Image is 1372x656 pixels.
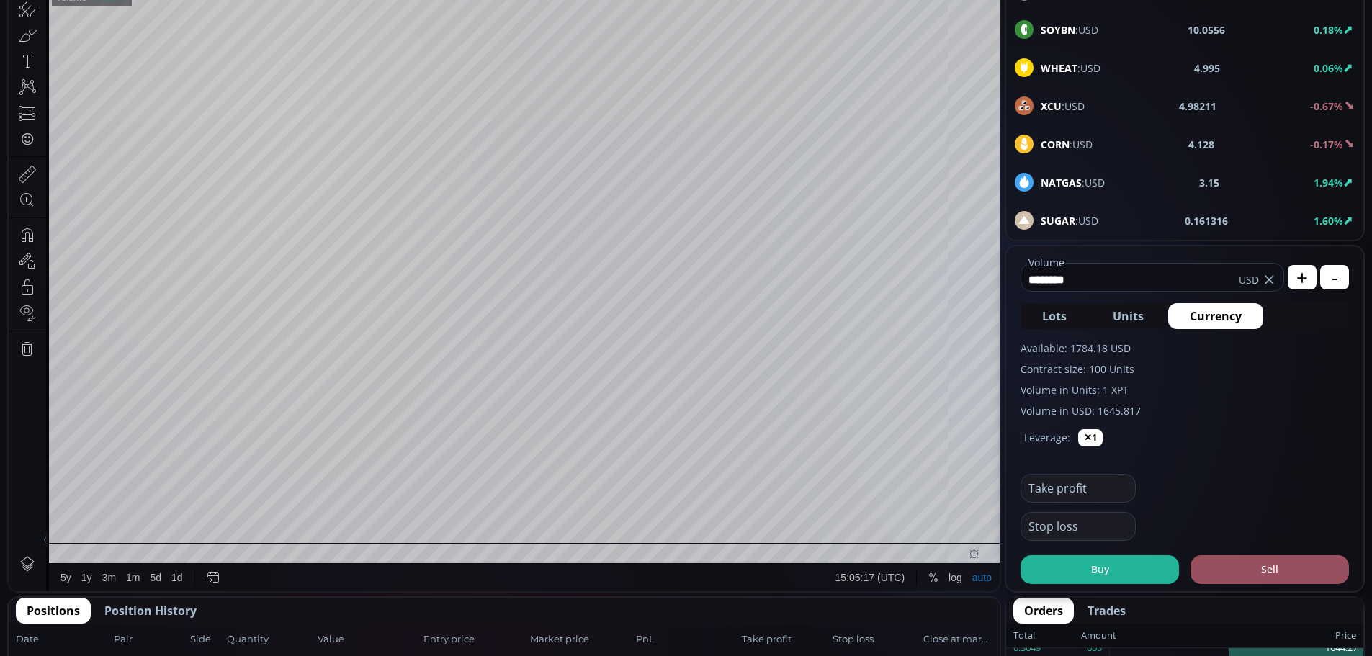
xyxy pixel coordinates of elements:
div: 3m [94,632,107,643]
div: 1645.1760 [356,35,400,46]
b: 10.0556 [1188,22,1225,37]
span: Orders [1024,602,1063,619]
span: Value [318,632,419,647]
span: USD [1239,272,1259,287]
span: PnL [636,632,737,647]
span: 15:05:17 (UTC) [827,632,896,643]
div: Market open [157,33,170,46]
span: :USD [1041,175,1105,190]
label: Contract size: 100 Units [1021,361,1349,377]
b: 0.18% [1314,23,1343,37]
b: -0.17% [1310,138,1343,151]
b: XCU [1041,99,1062,113]
button: Sell [1191,555,1349,584]
div: Toggle Auto Scale [959,624,988,651]
span: Side [190,632,223,647]
div: 1D [69,33,92,46]
label: Volume in Units: 1 XPT [1021,382,1349,397]
div: Compare [194,8,236,19]
div: Price [1116,626,1356,645]
span: :USD [1041,22,1098,37]
div: XPT [47,33,69,46]
b: CORN [1041,138,1070,151]
div: 1y [73,632,84,643]
span: Take profit [742,632,828,647]
div: Toggle Percentage [915,624,935,651]
b: 1.94% [1314,176,1343,189]
button: Currency [1168,303,1263,329]
div: Go to [193,624,216,651]
div: 1653.4440 [246,35,290,46]
div: O [181,35,189,46]
span: Positions [27,602,80,619]
button: Lots [1021,303,1088,329]
button: Position History [94,598,207,624]
div: D [122,8,130,19]
span: :USD [1041,60,1100,76]
button: Buy [1021,555,1179,584]
span: Trades [1088,602,1126,619]
div: Hide Drawings Toolbar [33,590,40,609]
div: 1m [117,632,131,643]
b: 3.15 [1199,175,1219,190]
div: 5y [52,632,63,643]
span: Entry price [423,632,525,647]
span: Currency [1190,307,1242,325]
span: Market price [530,632,632,647]
b: SOYBN [1041,23,1075,37]
button: 15:05:17 (UTC) [822,624,901,651]
button: - [1320,265,1349,289]
div: H [238,35,245,46]
span: Stop loss [833,632,919,647]
div: auto [964,632,983,643]
span: Lots [1042,307,1067,325]
b: -0.67% [1310,99,1343,113]
b: SUGAR [1041,214,1075,228]
label: Volume in USD: 1645.817 [1021,403,1349,418]
button: Trades [1077,598,1136,624]
div: L [294,35,300,46]
div: Toggle Log Scale [935,624,959,651]
div: 76.837K [84,52,118,63]
span: Position History [104,602,197,619]
div: Indicators [269,8,313,19]
div: Total [1013,626,1081,645]
div: Platinum [93,33,146,46]
span: :USD [1041,137,1093,152]
b: WHEAT [1041,61,1077,75]
span: Date [16,632,109,647]
button: Orders [1013,598,1074,624]
b: 0.06% [1314,61,1343,75]
b: NATGAS [1041,176,1082,189]
b: 0.161316 [1185,213,1228,228]
b: 4.128 [1188,137,1214,152]
div: 1d [163,632,174,643]
b: 4.98211 [1179,99,1216,114]
div:  [13,192,24,206]
span: Units [1113,307,1144,325]
span: Close at market [923,632,992,647]
div: Amount [1081,626,1116,645]
b: 4.995 [1194,60,1220,76]
div: C [349,35,356,46]
div: Volume [47,52,78,63]
b: 1.60% [1314,214,1343,228]
div: 1607.4560 [300,35,344,46]
div: 5d [142,632,153,643]
div: log [940,632,954,643]
button: Units [1091,303,1165,329]
button: Positions [16,598,91,624]
div: 1618.5700 [189,35,233,46]
span: Pair [114,632,186,647]
div: +25.5040 (+1.57%) [405,35,485,46]
button: + [1288,265,1317,289]
button: ✕1 [1078,429,1103,446]
span: :USD [1041,213,1098,228]
label: Available: 1784.18 USD [1021,341,1349,356]
span: :USD [1041,99,1085,114]
span: Quantity [227,632,313,647]
label: Leverage: [1024,430,1070,445]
